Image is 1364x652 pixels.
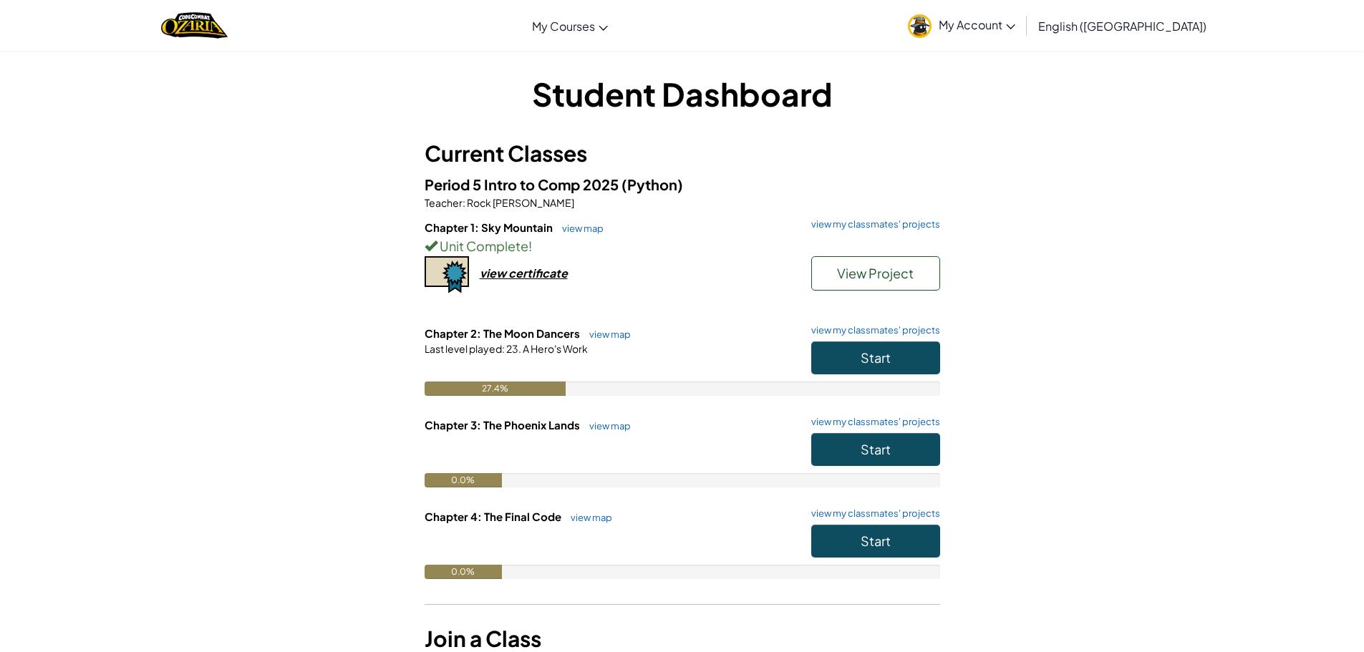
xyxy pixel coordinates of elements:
[525,6,615,45] a: My Courses
[521,342,588,355] span: A Hero's Work
[811,341,940,374] button: Start
[908,14,932,38] img: avatar
[528,238,532,254] span: !
[532,19,595,34] span: My Courses
[425,137,940,170] h3: Current Classes
[425,510,564,523] span: Chapter 4: The Final Code
[804,509,940,518] a: view my classmates' projects
[861,349,891,366] span: Start
[804,220,940,229] a: view my classmates' projects
[425,473,502,487] div: 0.0%
[555,223,604,234] a: view map
[861,532,891,549] span: Start
[1031,6,1214,45] a: English ([GEOGRAPHIC_DATA])
[425,565,502,579] div: 0.0%
[425,326,582,340] span: Chapter 2: The Moon Dancers
[425,220,555,234] span: Chapter 1: Sky Mountain
[463,196,465,209] span: :
[901,3,1022,48] a: My Account
[161,11,228,40] a: Ozaria by CodeCombat logo
[811,433,940,466] button: Start
[804,417,940,427] a: view my classmates' projects
[811,525,940,558] button: Start
[425,418,582,432] span: Chapter 3: The Phoenix Lands
[425,381,566,396] div: 27.4%
[502,342,505,355] span: :
[425,266,568,281] a: view certificate
[582,420,631,432] a: view map
[1038,19,1206,34] span: English ([GEOGRAPHIC_DATA])
[425,196,463,209] span: Teacher
[425,72,940,116] h1: Student Dashboard
[505,342,521,355] span: 23.
[811,256,940,291] button: View Project
[437,238,528,254] span: Unit Complete
[804,326,940,335] a: view my classmates' projects
[480,266,568,281] div: view certificate
[465,196,574,209] span: Rock [PERSON_NAME]
[939,17,1015,32] span: My Account
[621,175,683,193] span: (Python)
[161,11,228,40] img: Home
[425,342,502,355] span: Last level played
[582,329,631,340] a: view map
[564,512,612,523] a: view map
[837,265,914,281] span: View Project
[425,256,469,293] img: certificate-icon.png
[425,175,621,193] span: Period 5 Intro to Comp 2025
[861,441,891,457] span: Start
